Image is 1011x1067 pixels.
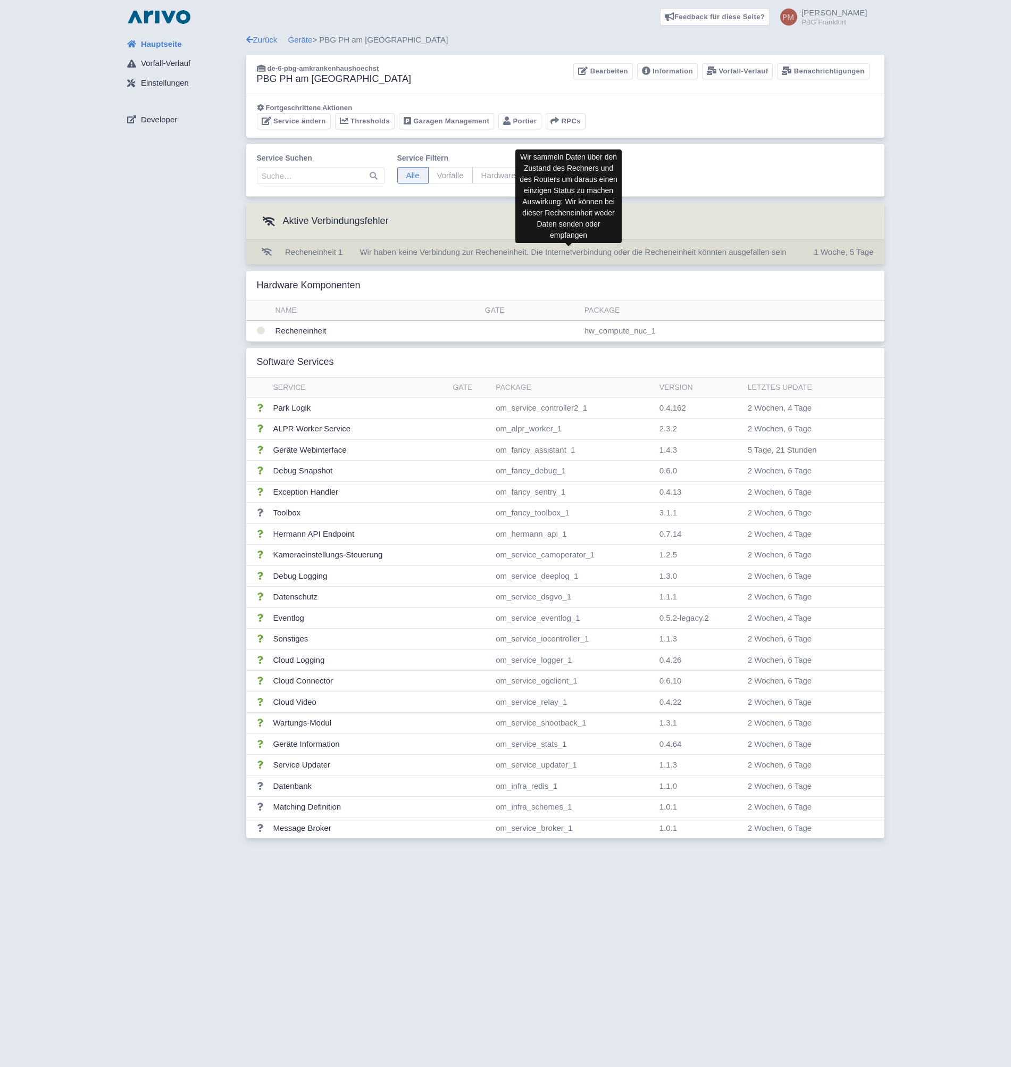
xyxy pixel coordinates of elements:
span: 0.5.2-legacy.2 [659,613,709,622]
span: 0.6.10 [659,676,682,685]
td: Service Updater [269,755,449,776]
td: om_hermann_api_1 [491,523,655,545]
td: 2 Wochen, 6 Tage [743,776,862,797]
td: om_service_logger_1 [491,649,655,671]
td: 2 Wochen, 6 Tage [743,481,862,503]
td: om_service_dsgvo_1 [491,587,655,608]
td: 2 Wochen, 6 Tage [743,419,862,440]
td: 2 Wochen, 4 Tage [743,397,862,419]
td: om_fancy_toolbox_1 [491,503,655,524]
a: [PERSON_NAME] PBG Frankfurt [774,9,867,26]
span: 1.3.0 [659,571,677,580]
td: om_alpr_worker_1 [491,419,655,440]
td: Datenbank [269,776,449,797]
td: 2 Wochen, 6 Tage [743,461,862,482]
span: 0.4.64 [659,739,682,748]
span: Vorfälle [428,167,473,184]
input: Suche… [257,167,385,184]
span: 0.4.22 [659,697,682,706]
td: om_fancy_sentry_1 [491,481,655,503]
td: om_service_relay_1 [491,691,655,713]
span: 1.1.0 [659,781,677,790]
span: [PERSON_NAME] [801,8,867,17]
td: Recheneinheit [271,321,481,341]
a: Vorfall-Verlauf [119,54,246,74]
label: Service filtern [397,153,574,164]
a: Geräte [288,35,313,44]
span: 1.1.1 [659,592,677,601]
a: Developer [119,110,246,130]
td: Toolbox [269,503,449,524]
td: om_service_eventlog_1 [491,607,655,629]
td: Cloud Logging [269,649,449,671]
td: Eventlog [269,607,449,629]
td: om_service_broker_1 [491,818,655,838]
span: Wir haben keine Verbindung zur Recheneinheit. Die Internetverbindung oder die Recheneinheit könnt... [360,247,786,256]
td: om_service_iocontroller_1 [491,629,655,650]
h3: PBG PH am [GEOGRAPHIC_DATA] [257,73,411,85]
td: Kameraeinstellungs-Steuerung [269,545,449,566]
td: Cloud Connector [269,671,449,692]
td: om_infra_redis_1 [491,776,655,797]
td: om_fancy_assistant_1 [491,439,655,461]
small: PBG Frankfurt [801,19,867,26]
td: Cloud Video [269,691,449,713]
a: Garagen Management [399,113,494,130]
a: Service ändern [257,113,331,130]
td: 2 Wochen, 6 Tage [743,649,862,671]
th: Gate [481,301,580,321]
span: Einstellungen [141,77,189,89]
a: Bearbeiten [573,63,632,80]
td: Park Logik [269,397,449,419]
td: 2 Wochen, 6 Tage [743,691,862,713]
td: om_service_camoperator_1 [491,545,655,566]
span: 0.4.13 [659,487,682,496]
td: 2 Wochen, 6 Tage [743,797,862,818]
td: 2 Wochen, 6 Tage [743,587,862,608]
span: Alle [397,167,429,184]
a: Information [637,63,698,80]
span: 0.4.26 [659,655,682,664]
a: Zurück [246,35,278,44]
td: Hermann API Endpoint [269,523,449,545]
td: om_service_ogclient_1 [491,671,655,692]
td: 2 Wochen, 6 Tage [743,755,862,776]
td: Message Broker [269,818,449,838]
label: Service suchen [257,153,385,164]
td: 2 Wochen, 6 Tage [743,629,862,650]
div: > PBG PH am [GEOGRAPHIC_DATA] [246,34,884,46]
td: 2 Wochen, 6 Tage [743,503,862,524]
span: 0.6.0 [659,466,677,475]
span: 0.4.162 [659,403,686,412]
td: 2 Wochen, 4 Tage [743,523,862,545]
td: om_service_stats_1 [491,733,655,755]
span: 1.0.1 [659,802,677,811]
td: 2 Wochen, 6 Tage [743,565,862,587]
a: Feedback für diese Seite? [660,9,770,26]
td: 2 Wochen, 6 Tage [743,545,862,566]
td: Exception Handler [269,481,449,503]
td: om_infra_schemes_1 [491,797,655,818]
span: 1.1.3 [659,760,677,769]
td: Sonstiges [269,629,449,650]
span: Vorfall-Verlauf [141,57,190,70]
span: 1.1.3 [659,634,677,643]
td: 2 Wochen, 6 Tage [743,713,862,734]
h3: Aktive Verbindungsfehler [257,212,389,231]
td: Debug Snapshot [269,461,449,482]
img: logo [125,9,193,26]
span: 1.0.1 [659,823,677,832]
td: 1 Woche, 5 Tage [809,240,884,264]
td: ALPR Worker Service [269,419,449,440]
span: 0.7.14 [659,529,682,538]
td: om_service_shootback_1 [491,713,655,734]
h3: Hardware Komponenten [257,280,361,291]
td: 2 Wochen, 6 Tage [743,818,862,838]
td: 5 Tage, 21 Stunden [743,439,862,461]
a: Benachrichtigungen [777,63,869,80]
th: Package [580,301,884,321]
button: RPCs [546,113,586,130]
td: om_service_updater_1 [491,755,655,776]
td: om_service_deeplog_1 [491,565,655,587]
td: 2 Wochen, 4 Tage [743,607,862,629]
